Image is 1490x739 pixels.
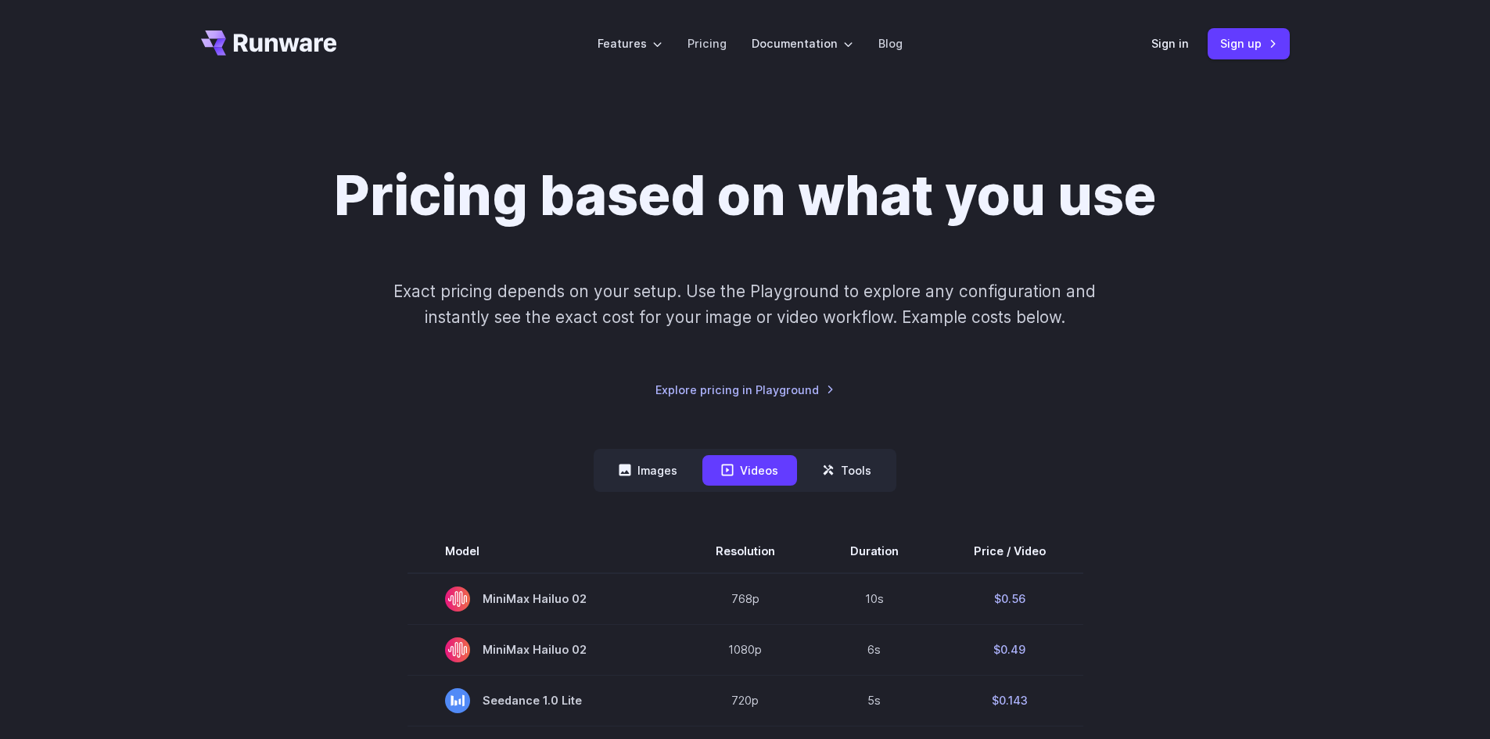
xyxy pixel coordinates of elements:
button: Images [600,455,696,486]
span: MiniMax Hailuo 02 [445,587,641,612]
td: $0.49 [936,624,1083,675]
h1: Pricing based on what you use [334,163,1156,228]
td: 6s [813,624,936,675]
td: 1080p [678,624,813,675]
a: Explore pricing in Playground [655,381,835,399]
a: Sign up [1208,28,1290,59]
a: Sign in [1151,34,1189,52]
a: Go to / [201,30,337,56]
td: $0.143 [936,675,1083,726]
button: Videos [702,455,797,486]
th: Price / Video [936,529,1083,573]
a: Pricing [688,34,727,52]
th: Duration [813,529,936,573]
td: 5s [813,675,936,726]
span: Seedance 1.0 Lite [445,688,641,713]
a: Blog [878,34,903,52]
button: Tools [803,455,890,486]
p: Exact pricing depends on your setup. Use the Playground to explore any configuration and instantl... [364,278,1126,331]
td: $0.56 [936,573,1083,625]
td: 768p [678,573,813,625]
span: MiniMax Hailuo 02 [445,637,641,662]
label: Documentation [752,34,853,52]
th: Resolution [678,529,813,573]
td: 720p [678,675,813,726]
th: Model [408,529,678,573]
label: Features [598,34,662,52]
td: 10s [813,573,936,625]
